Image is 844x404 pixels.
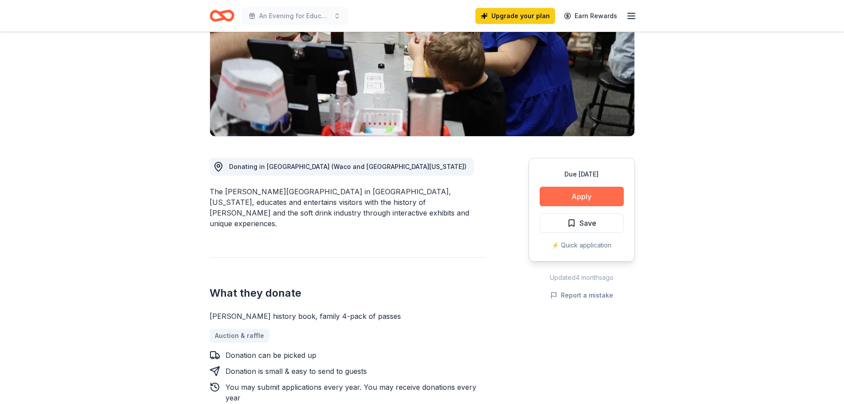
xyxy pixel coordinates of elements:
div: Donation can be picked up [226,350,316,361]
div: Updated 4 months ago [529,272,635,283]
a: Home [210,5,234,26]
div: You may submit applications every year . You may receive donations every year [226,382,486,403]
a: Upgrade your plan [475,8,555,24]
div: Donation is small & easy to send to guests [226,366,367,377]
span: An Evening for Education Gala [259,11,330,21]
button: Report a mistake [550,290,613,301]
button: Save [540,213,624,233]
button: Apply [540,187,624,206]
span: Save [580,217,596,229]
h2: What they donate [210,286,486,300]
div: ⚡️ Quick application [540,240,624,251]
div: Due [DATE] [540,169,624,180]
div: The [PERSON_NAME][GEOGRAPHIC_DATA] in [GEOGRAPHIC_DATA], [US_STATE], educates and entertains visi... [210,186,486,229]
span: Donating in [GEOGRAPHIC_DATA] (Waco and [GEOGRAPHIC_DATA][US_STATE]) [229,163,467,170]
a: Auction & raffle [210,329,269,343]
button: An Evening for Education Gala [241,7,348,25]
div: [PERSON_NAME] history book, family 4-pack of passes [210,311,486,322]
a: Earn Rewards [559,8,622,24]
